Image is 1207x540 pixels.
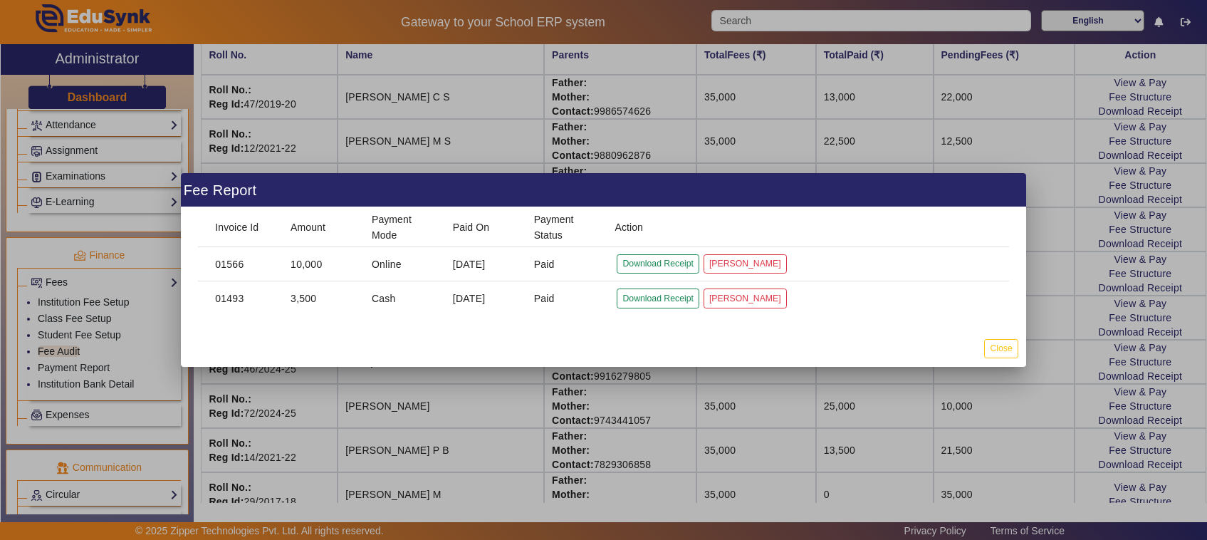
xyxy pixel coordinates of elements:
[617,254,699,274] button: Download Receipt
[181,173,1026,207] div: Fee Report
[279,247,360,281] mat-cell: 10,000
[704,289,787,308] button: [PERSON_NAME]
[198,207,279,247] mat-header-cell: Invoice Id
[198,281,279,316] mat-cell: 01493
[441,207,523,247] mat-header-cell: Paid On
[360,281,441,316] mat-cell: Cash
[279,207,360,247] mat-header-cell: Amount
[523,207,604,247] mat-header-cell: Payment Status
[704,254,787,274] button: [PERSON_NAME]
[617,289,699,308] button: Download Receipt
[523,281,604,316] mat-cell: Paid
[984,339,1018,358] button: Close
[360,247,441,281] mat-cell: Online
[441,281,523,316] mat-cell: [DATE]
[603,207,1008,247] mat-header-cell: Action
[198,247,279,281] mat-cell: 01566
[523,247,604,281] mat-cell: Paid
[279,281,360,316] mat-cell: 3,500
[441,247,523,281] mat-cell: [DATE]
[360,207,441,247] mat-header-cell: Payment Mode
